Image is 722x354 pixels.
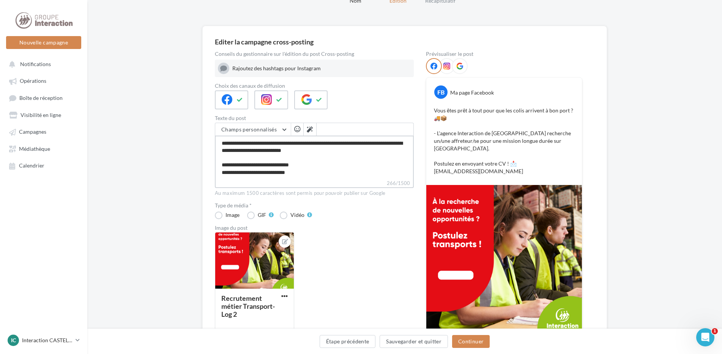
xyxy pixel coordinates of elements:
[215,203,414,208] label: Type de média *
[225,212,240,218] div: Image
[380,335,448,348] button: Sauvegarder et quitter
[6,36,81,49] button: Nouvelle campagne
[290,212,304,218] div: Vidéo
[20,112,61,118] span: Visibilité en ligne
[434,85,448,99] div: FB
[215,83,414,88] label: Choix des canaux de diffusion
[215,38,314,45] div: Editer la campagne cross-posting
[6,333,81,348] a: IC Interaction CASTELNAU
[11,337,16,344] span: IC
[215,179,414,188] label: 266/1500
[221,126,277,133] span: Champs personnalisés
[19,145,50,152] span: Médiathèque
[215,115,414,121] label: Texte du post
[452,335,490,348] button: Continuer
[434,107,574,175] p: Vous êtes prêt à tout pour que les colis arrivent à bon port ? 🚚📦 - L'agence Interaction de [GEOG...
[22,337,73,344] p: Interaction CASTELNAU
[221,294,275,318] div: Recrutement métier Transport-Log 2
[258,212,266,218] div: GIF
[450,89,494,96] div: Ma page Facebook
[696,328,714,346] iframe: Intercom live chat
[215,190,414,197] div: Au maximum 1500 caractères sont permis pour pouvoir publier sur Google
[712,328,718,334] span: 1
[20,61,51,67] span: Notifications
[426,51,582,57] div: Prévisualiser le post
[320,335,376,348] button: Étape précédente
[5,108,83,122] a: Visibilité en ligne
[20,78,46,84] span: Opérations
[5,158,83,172] a: Calendrier
[5,125,83,138] a: Campagnes
[215,225,414,231] div: Image du post
[19,95,63,101] span: Boîte de réception
[215,51,414,57] div: Conseils du gestionnaire sur l'édition du post Cross-posting
[5,57,80,71] button: Notifications
[19,163,44,169] span: Calendrier
[19,129,46,135] span: Campagnes
[5,74,83,87] a: Opérations
[232,65,411,72] div: Rajoutez des hashtags pour Instagram
[5,91,83,105] a: Boîte de réception
[215,123,291,136] button: Champs personnalisés
[5,142,83,155] a: Médiathèque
